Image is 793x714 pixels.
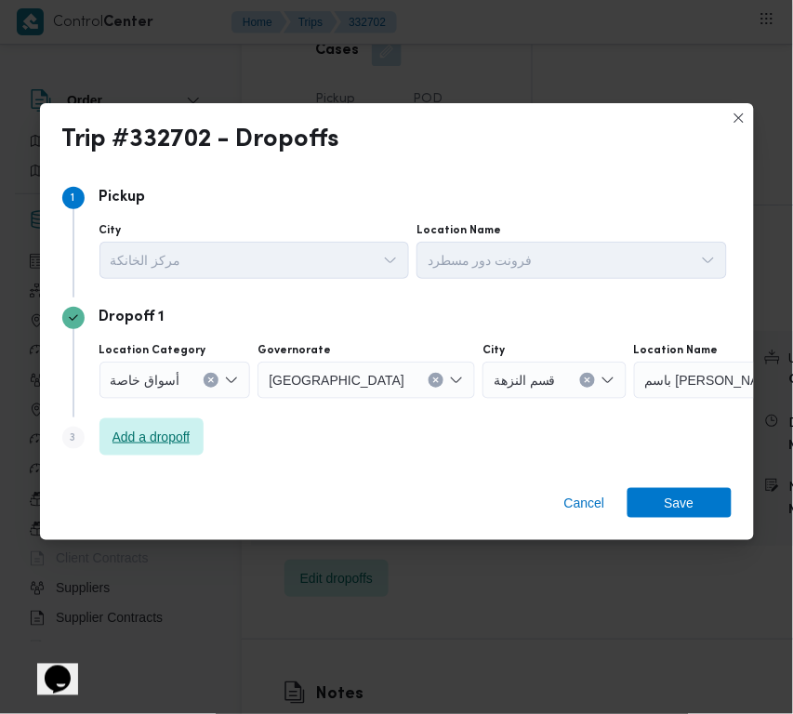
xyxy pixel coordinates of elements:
button: Open list of options [601,373,615,388]
span: [GEOGRAPHIC_DATA] [269,369,404,390]
svg: Step 2 is complete [68,312,79,324]
button: Clear input [204,373,218,388]
button: Open list of options [224,373,239,388]
button: Open list of options [449,373,464,388]
span: Save [665,488,694,518]
button: Closes this modal window [728,107,750,129]
button: Clear input [580,373,595,388]
label: Location Name [634,343,719,358]
label: Location Name [416,223,501,238]
button: Add a dropoff [99,418,204,456]
button: Open list of options [383,253,398,268]
iframe: chat widget [19,640,78,695]
button: Clear input [429,373,443,388]
p: Pickup [99,187,146,209]
button: Cancel [557,488,613,518]
span: باسم [PERSON_NAME] [645,369,783,390]
span: Add a dropoff [112,426,191,448]
p: Dropoff 1 [99,307,165,329]
span: قسم النزهة [494,369,556,390]
span: فرونت دور مسطرد [428,249,533,270]
label: Location Category [99,343,206,358]
button: Save [628,488,732,518]
span: مركز الخانكة [111,249,181,270]
div: Trip #332702 - Dropoffs [62,126,340,155]
span: أسواق خاصة [111,369,180,390]
span: 3 [71,432,76,443]
label: Governorate [258,343,331,358]
span: Cancel [564,492,605,514]
label: City [99,223,122,238]
label: City [482,343,505,358]
span: 1 [72,192,75,204]
button: Open list of options [701,253,716,268]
